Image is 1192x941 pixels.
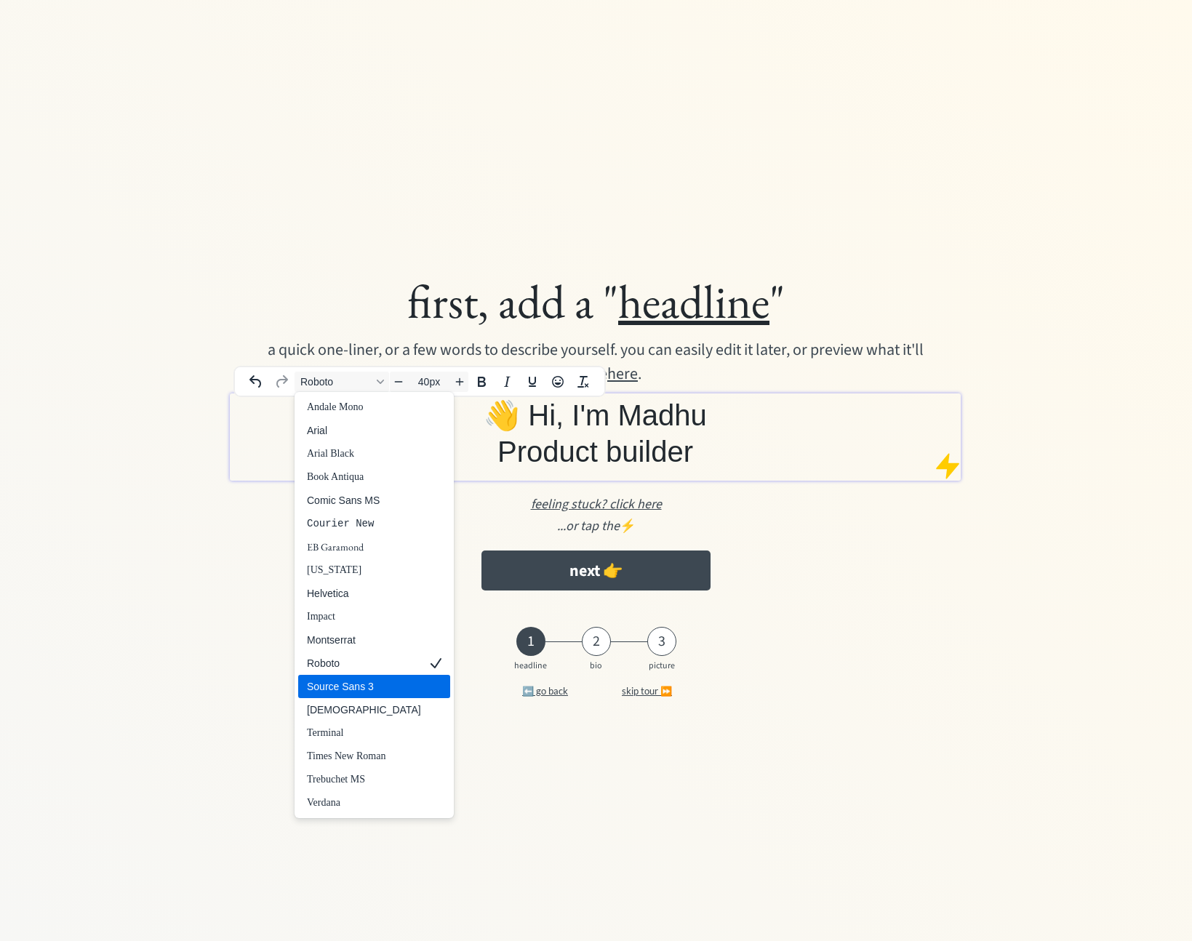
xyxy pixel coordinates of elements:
div: Book Antiqua [307,468,421,486]
div: [DEMOGRAPHIC_DATA] [307,701,421,718]
div: 1 [516,633,545,650]
button: ⬅️ go back [498,676,593,705]
div: [US_STATE] [307,561,421,579]
span: Product builder [497,436,693,468]
div: Comic Sans MS [298,489,450,512]
div: Verdana [298,791,450,814]
div: Arial [307,422,421,439]
span: Roboto [300,376,372,388]
div: bio [578,661,615,671]
u: feeling stuck? click here [531,495,662,513]
div: picture [644,661,680,671]
div: Terminal [307,724,421,742]
div: Trebuchet MS [307,771,421,788]
div: Times New Roman [298,745,450,768]
div: Helvetica [307,585,421,602]
button: Clear formatting [571,372,596,392]
div: 2 [582,633,611,650]
div: Courier New [307,515,421,532]
div: headline [513,661,549,671]
div: 3 [647,633,676,650]
div: Impact [307,608,421,625]
button: skip tour ⏩ [600,676,695,705]
div: Andale Mono [298,396,450,419]
div: Trebuchet MS [298,768,450,791]
button: Increase font size [451,372,468,392]
span: 👋 Hi, I'm Madhu [484,399,707,431]
div: Andale Mono [307,399,421,416]
button: Underline [520,372,545,392]
div: Impact [298,605,450,628]
div: Roboto [307,654,421,672]
div: Courier New [298,512,450,535]
div: Arial Black [307,445,421,463]
button: next 👉 [481,550,711,590]
div: Georgia [298,558,450,582]
div: Terminal [298,721,450,745]
em: ...or tap the [557,517,620,535]
div: Helvetica [298,582,450,605]
u: here [607,362,638,385]
div: Comic Sans MS [307,492,421,509]
button: Redo [269,372,294,392]
div: Montserrat [298,628,450,652]
button: Bold [469,372,494,392]
button: Emojis [545,372,570,392]
div: Tahoma [298,698,450,721]
div: Source Sans 3 [298,675,450,698]
div: Verdana [307,794,421,812]
button: Decrease font size [390,372,407,392]
button: Italic [495,372,519,392]
u: headline [618,271,769,332]
div: first, add a " " [145,272,1047,331]
div: Arial [298,419,450,442]
div: ⚡️ [145,516,1047,536]
div: EB Garamond [298,535,450,558]
div: Source Sans 3 [307,678,421,695]
div: Montserrat [307,631,421,649]
button: Undo [244,372,268,392]
div: Arial Black [298,442,450,465]
div: Book Antiqua [298,465,450,489]
div: a quick one-liner, or a few words to describe yourself. you can easily edit it later, or preview ... [252,338,939,386]
div: EB Garamond [307,538,421,556]
button: Font Roboto [295,372,389,392]
div: Times New Roman [307,748,421,765]
div: Roboto [298,652,450,675]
